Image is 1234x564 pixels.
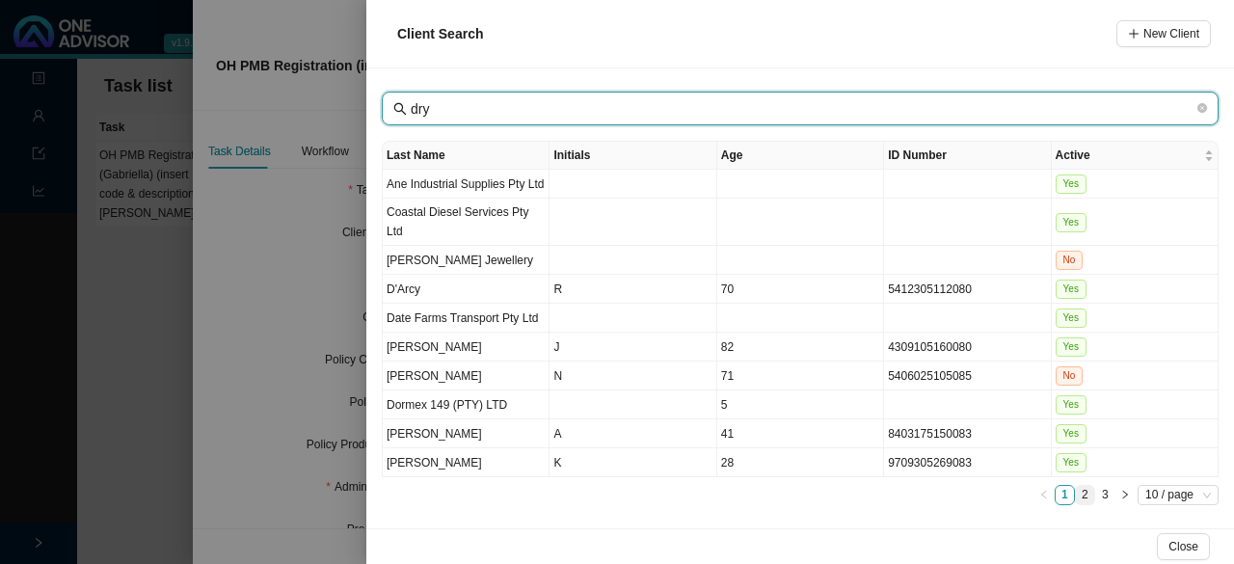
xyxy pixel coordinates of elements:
span: close-circle [1197,103,1207,113]
li: 2 [1075,485,1095,505]
span: Yes [1056,213,1086,232]
li: Previous Page [1034,485,1055,505]
input: Last Name [411,98,1194,120]
td: Coastal Diesel Services Pty Ltd [383,199,550,246]
span: 10 / page [1145,486,1211,504]
span: 5 [721,398,728,412]
div: Page Size [1138,485,1219,505]
span: Active [1056,146,1200,165]
span: 28 [721,456,734,470]
td: 5406025105085 [884,362,1051,390]
span: Yes [1056,337,1086,357]
span: right [1120,490,1130,499]
span: Close [1168,537,1198,556]
span: 70 [721,282,734,296]
th: ID Number [884,142,1051,170]
button: right [1115,485,1136,505]
td: K [550,448,716,477]
td: Date Farms Transport Pty Ltd [383,304,550,333]
td: R [550,275,716,304]
td: [PERSON_NAME] Jewellery [383,246,550,275]
span: 41 [721,427,734,441]
td: [PERSON_NAME] [383,419,550,448]
span: Yes [1056,453,1086,472]
td: N [550,362,716,390]
th: Active [1052,142,1219,170]
span: Client Search [397,26,483,41]
td: D'Arcy [383,275,550,304]
span: 71 [721,369,734,383]
a: 1 [1056,486,1074,504]
button: New Client [1116,20,1211,47]
td: 9709305269083 [884,448,1051,477]
span: Yes [1056,280,1086,299]
button: Close [1157,533,1210,560]
span: 82 [721,340,734,354]
span: Yes [1056,395,1086,415]
span: New Client [1143,24,1199,43]
span: close-circle [1197,101,1207,117]
th: Initials [550,142,716,170]
a: 2 [1076,486,1094,504]
span: plus [1128,28,1140,40]
th: Age [717,142,884,170]
td: [PERSON_NAME] [383,448,550,477]
td: Dormex 149 (PTY) LTD [383,390,550,419]
span: No [1056,251,1084,270]
td: J [550,333,716,362]
a: 3 [1096,486,1114,504]
td: 8403175150083 [884,419,1051,448]
td: 5412305112080 [884,275,1051,304]
td: A [550,419,716,448]
span: left [1039,490,1049,499]
td: 4309105160080 [884,333,1051,362]
span: search [393,102,407,116]
span: No [1056,366,1084,386]
td: [PERSON_NAME] [383,333,550,362]
th: Last Name [383,142,550,170]
li: 1 [1055,485,1075,505]
span: Yes [1056,309,1086,328]
span: Yes [1056,175,1086,194]
td: [PERSON_NAME] [383,362,550,390]
li: Next Page [1115,485,1136,505]
td: Ane Industrial Supplies Pty Ltd [383,170,550,199]
button: left [1034,485,1055,505]
li: 3 [1095,485,1115,505]
span: Yes [1056,424,1086,443]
